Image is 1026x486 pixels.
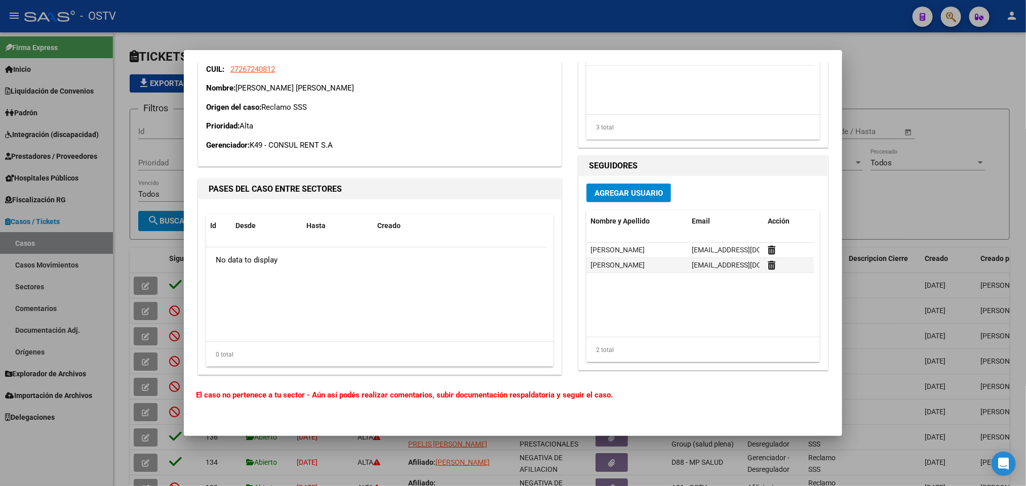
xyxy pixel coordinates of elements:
[210,222,216,230] span: Id
[590,246,645,254] span: [PERSON_NAME]
[692,261,804,269] span: [EMAIL_ADDRESS][DOMAIN_NAME]
[764,210,814,232] datatable-header-cell: Acción
[209,183,551,195] h1: PASES DEL CASO ENTRE SECTORES
[586,184,671,202] button: Agregar Usuario
[206,82,554,94] p: [PERSON_NAME] [PERSON_NAME]
[206,215,231,237] datatable-header-cell: Id
[206,141,250,150] strong: Gerenciador:
[240,121,253,130] span: Alta
[586,115,820,140] div: 3 total
[206,83,235,93] strong: Nombre:
[768,217,790,225] span: Acción
[590,261,645,269] span: [PERSON_NAME]
[235,222,256,230] span: Desde
[306,222,326,230] span: Hasta
[589,160,817,172] h1: SEGUIDORES
[692,217,710,225] span: Email
[992,452,1016,476] div: Open Intercom Messenger
[206,121,240,130] strong: Prioridad:
[231,215,302,237] datatable-header-cell: Desde
[206,65,224,74] strong: CUIL:
[692,246,804,254] span: [EMAIL_ADDRESS][DOMAIN_NAME]
[586,337,820,363] div: 2 total
[688,210,764,232] datatable-header-cell: Email
[373,215,424,237] datatable-header-cell: Creado
[377,222,401,230] span: Creado
[230,65,275,74] span: 27267240812
[206,342,554,367] div: 0 total
[206,103,261,112] strong: Origen del caso:
[586,210,688,232] datatable-header-cell: Nombre y Apellido
[206,247,546,273] div: No data to display
[206,140,554,151] p: K49 - CONSUL RENT S.A
[590,217,650,225] span: Nombre y Apellido
[196,390,613,400] b: El caso no pertenece a tu sector - Aún así podés realizar comentarios, subir documentación respal...
[206,102,554,113] p: Reclamo SSS
[302,215,373,237] datatable-header-cell: Hasta
[595,189,663,198] span: Agregar Usuario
